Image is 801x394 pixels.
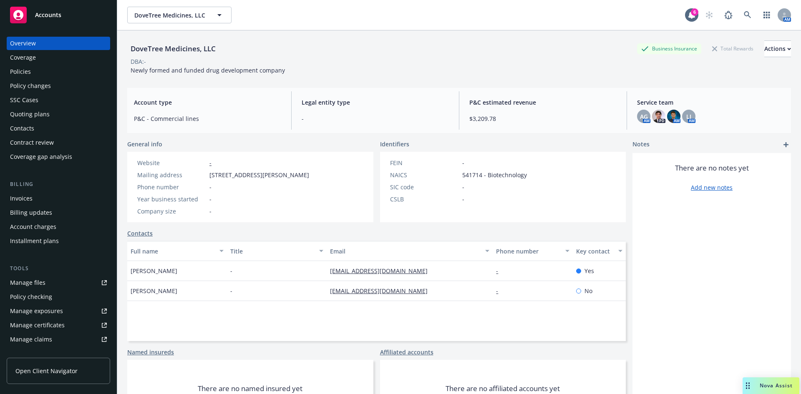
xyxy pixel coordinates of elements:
span: - [209,183,212,191]
div: Business Insurance [637,43,701,54]
span: There are no affiliated accounts yet [446,384,560,394]
span: - [462,195,464,203]
span: LI [686,112,691,121]
div: Company size [137,207,206,216]
div: Mailing address [137,171,206,179]
div: NAICS [390,171,459,179]
a: - [496,287,505,295]
span: [PERSON_NAME] [131,266,177,275]
img: photo [667,110,680,123]
button: Email [327,241,493,261]
a: Named insureds [127,348,174,356]
span: There are no named insured yet [198,384,302,394]
span: P&C estimated revenue [469,98,617,107]
div: Full name [131,247,214,256]
div: DoveTree Medicines, LLC [127,43,219,54]
div: Coverage gap analysis [10,150,72,163]
a: Coverage gap analysis [7,150,110,163]
span: AG [640,112,648,121]
div: Manage certificates [10,319,65,332]
button: DoveTree Medicines, LLC [127,7,232,23]
a: Accounts [7,3,110,27]
div: Coverage [10,51,36,64]
div: Account charges [10,220,56,233]
div: CSLB [390,195,459,203]
span: - [209,207,212,216]
div: Phone number [137,183,206,191]
div: Title [230,247,314,256]
a: Policy changes [7,79,110,93]
div: Email [330,247,480,256]
a: Contacts [7,122,110,135]
a: Manage certificates [7,319,110,332]
span: No [584,286,592,295]
button: Actions [764,40,791,57]
a: - [496,267,505,275]
div: Contacts [10,122,34,135]
a: Contract review [7,136,110,149]
a: Manage BORs [7,347,110,360]
span: P&C - Commercial lines [134,114,281,123]
div: Manage files [10,276,45,289]
span: - [462,183,464,191]
span: 541714 - Biotechnology [462,171,527,179]
button: Title [227,241,327,261]
button: Key contact [573,241,626,261]
a: Invoices [7,192,110,205]
a: Quoting plans [7,108,110,121]
a: Overview [7,37,110,50]
div: Manage exposures [10,304,63,318]
button: Phone number [493,241,572,261]
a: Affiliated accounts [380,348,433,356]
span: - [230,266,232,275]
a: Add new notes [691,183,733,192]
span: DoveTree Medicines, LLC [134,11,207,20]
div: Total Rewards [708,43,758,54]
a: Start snowing [701,7,718,23]
a: Installment plans [7,234,110,248]
span: There are no notes yet [675,163,749,173]
a: Contacts [127,229,153,238]
div: Phone number [496,247,560,256]
a: [EMAIL_ADDRESS][DOMAIN_NAME] [330,267,434,275]
span: Accounts [35,12,61,18]
span: General info [127,140,162,148]
div: Billing updates [10,206,52,219]
a: Manage files [7,276,110,289]
div: Invoices [10,192,33,205]
a: Manage exposures [7,304,110,318]
div: Overview [10,37,36,50]
a: Policies [7,65,110,78]
span: [PERSON_NAME] [131,286,177,295]
span: - [230,286,232,295]
div: Actions [764,41,791,57]
button: Full name [127,241,227,261]
a: Billing updates [7,206,110,219]
span: Open Client Navigator [15,366,78,375]
span: - [462,158,464,167]
a: add [781,140,791,150]
div: Policies [10,65,31,78]
span: Yes [584,266,594,275]
div: Policy changes [10,79,51,93]
a: [EMAIL_ADDRESS][DOMAIN_NAME] [330,287,434,295]
div: DBA: - [131,57,146,66]
div: FEIN [390,158,459,167]
span: Identifiers [380,140,409,148]
a: - [209,159,212,167]
a: Switch app [758,7,775,23]
div: Tools [7,264,110,273]
span: Notes [632,140,650,150]
div: SIC code [390,183,459,191]
div: Website [137,158,206,167]
div: Policy checking [10,290,52,304]
div: Drag to move [743,377,753,394]
a: Policy checking [7,290,110,304]
span: Nova Assist [760,382,793,389]
span: Service team [637,98,784,107]
a: Coverage [7,51,110,64]
span: $3,209.78 [469,114,617,123]
div: 6 [691,8,698,16]
div: Manage BORs [10,347,49,360]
